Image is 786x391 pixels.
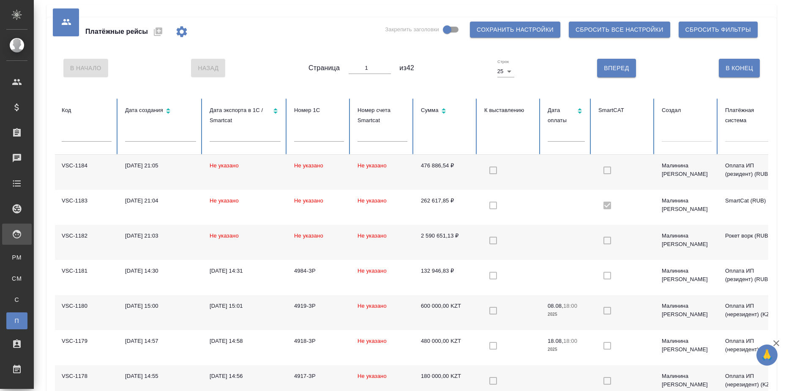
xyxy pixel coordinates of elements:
[662,267,712,284] div: Малинина [PERSON_NAME]
[662,161,712,178] div: Малинина [PERSON_NAME]
[725,267,775,284] div: Оплата ИП (резидент) (RUB)
[11,317,23,325] span: П
[11,295,23,304] span: С
[597,59,636,77] button: Вперед
[62,232,112,240] div: VSC-1182
[725,302,775,319] div: Оплата ИП (нерезидент) (KZT)
[662,337,712,354] div: Малинина [PERSON_NAME]
[210,302,281,310] div: [DATE] 15:01
[399,63,414,73] span: из 42
[62,267,112,275] div: VSC-1181
[385,25,439,34] span: Закрепить заголовки
[358,373,387,379] span: Не указано
[497,66,514,77] div: 25
[11,253,23,262] span: PM
[548,310,585,319] p: 2025
[726,63,753,74] span: В Конец
[62,337,112,345] div: VSC-1179
[125,197,196,205] div: [DATE] 21:04
[725,372,775,389] div: Оплата ИП (нерезидент) (KZT)
[414,225,478,260] td: 2 590 651,13 ₽
[414,330,478,365] td: 480 000,00 KZT
[11,274,23,283] span: CM
[358,338,387,344] span: Не указано
[210,197,239,204] span: Не указано
[6,249,27,266] a: PM
[725,105,775,126] div: Платёжная система
[62,105,112,115] div: Код
[308,63,340,73] span: Страница
[414,155,478,190] td: 476 886,54 ₽
[576,25,663,35] span: Сбросить все настройки
[662,105,712,115] div: Создал
[548,105,585,126] div: Сортировка
[604,63,629,74] span: Вперед
[358,303,387,309] span: Не указано
[421,105,471,118] div: Сортировка
[563,303,577,309] p: 18:00
[6,270,27,287] a: CM
[662,232,712,249] div: Малинина [PERSON_NAME]
[358,162,387,169] span: Не указано
[6,312,27,329] a: П
[125,161,196,170] div: [DATE] 21:05
[756,345,778,366] button: 🙏
[548,303,563,309] p: 08.08,
[662,197,712,213] div: Малинина [PERSON_NAME]
[294,267,344,275] div: 4984-ЗР
[294,302,344,310] div: 4919-ЗР
[725,232,775,240] div: Рокет ворк (RUB)
[6,291,27,308] a: С
[210,232,239,239] span: Не указано
[210,162,239,169] span: Не указано
[414,295,478,330] td: 600 000,00 KZT
[125,372,196,380] div: [DATE] 14:55
[548,338,563,344] p: 18.08,
[725,161,775,178] div: Оплата ИП (резидент) (RUB)
[477,25,554,35] span: Сохранить настройки
[294,197,323,204] span: Не указано
[125,302,196,310] div: [DATE] 15:00
[662,372,712,389] div: Малинина [PERSON_NAME]
[85,27,148,37] span: Платёжные рейсы
[125,337,196,345] div: [DATE] 14:57
[210,267,281,275] div: [DATE] 14:31
[548,345,585,354] p: 2025
[470,22,560,38] button: Сохранить настройки
[725,197,775,205] div: SmartCat (RUB)
[125,267,196,275] div: [DATE] 14:30
[294,162,323,169] span: Не указано
[358,268,387,274] span: Не указано
[125,105,196,118] div: Сортировка
[358,197,387,204] span: Не указано
[210,372,281,380] div: [DATE] 14:56
[358,105,407,126] div: Номер счета Smartcat
[210,337,281,345] div: [DATE] 14:58
[294,337,344,345] div: 4918-ЗР
[358,232,387,239] span: Не указано
[125,232,196,240] div: [DATE] 21:03
[569,22,670,38] button: Сбросить все настройки
[414,190,478,225] td: 262 617,85 ₽
[210,105,281,126] div: Сортировка
[760,346,774,364] span: 🙏
[563,338,577,344] p: 18:00
[414,260,478,295] td: 132 946,83 ₽
[497,60,509,64] label: Строк
[725,337,775,354] div: Оплата ИП (нерезидент) (KZT)
[719,59,760,77] button: В Конец
[662,302,712,319] div: Малинина [PERSON_NAME]
[484,105,534,115] div: К выставлению
[62,161,112,170] div: VSC-1184
[598,105,648,115] div: SmartCAT
[685,25,751,35] span: Сбросить фильтры
[62,372,112,380] div: VSC-1178
[62,197,112,205] div: VSC-1183
[62,302,112,310] div: VSC-1180
[679,22,758,38] button: Сбросить фильтры
[294,105,344,115] div: Номер 1С
[294,372,344,380] div: 4917-ЗР
[294,232,323,239] span: Не указано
